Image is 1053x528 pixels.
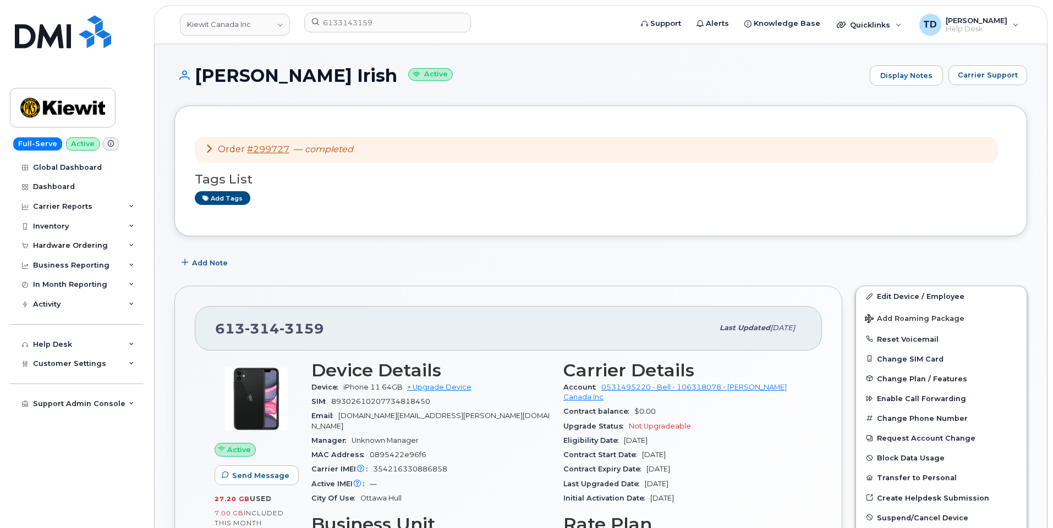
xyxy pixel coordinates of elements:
div: Tauriq Dixon [912,14,1027,36]
button: Transfer to Personal [856,468,1027,487]
a: Kiewit Canada Inc [180,14,290,36]
em: completed [305,144,353,154]
button: Add Roaming Package [856,307,1027,329]
span: Suspend/Cancel Device [877,513,968,521]
button: Reset Voicemail [856,329,1027,349]
span: Email [311,412,338,420]
span: Ottawa Hull [360,494,402,502]
span: MAC Address [311,451,370,459]
span: [DATE] [645,480,668,488]
span: Manager [311,436,352,444]
span: Enable Call Forwarding [877,394,966,403]
span: TD [923,18,937,31]
a: Create Helpdesk Submission [856,488,1027,508]
a: Knowledge Base [737,13,828,35]
button: Enable Call Forwarding [856,388,1027,408]
span: — [370,480,377,488]
a: #299727 [247,144,289,154]
input: Find something... [304,13,471,32]
button: Suspend/Cancel Device [856,508,1027,527]
button: Change Plan / Features [856,369,1027,388]
button: Request Account Change [856,428,1027,448]
span: 613 [215,320,324,337]
h1: [PERSON_NAME] Irish [174,66,864,85]
span: 3159 [279,320,324,337]
button: Change SIM Card [856,349,1027,369]
span: included this month [215,509,284,527]
span: 354216330886858 [373,465,447,473]
span: $0.00 [634,407,656,415]
span: Upgrade Status [563,422,629,430]
span: Knowledge Base [754,18,820,29]
img: iPhone_11.jpg [223,366,289,432]
span: Device [311,383,343,391]
span: Not Upgradeable [629,422,691,430]
span: Contract Start Date [563,451,642,459]
a: Edit Device / Employee [856,286,1027,306]
span: Change Plan / Features [877,374,967,382]
a: Alerts [689,13,737,35]
a: Support [633,13,689,35]
span: Active IMEI [311,480,370,488]
span: Last updated [720,324,770,332]
span: Contract Expiry Date [563,465,646,473]
span: used [250,494,272,503]
span: [DATE] [646,465,670,473]
span: Unknown Manager [352,436,419,444]
span: [DATE] [624,436,648,444]
span: [DOMAIN_NAME][EMAIL_ADDRESS][PERSON_NAME][DOMAIN_NAME] [311,412,550,430]
span: Carrier IMEI [311,465,373,473]
div: Quicklinks [829,14,909,36]
span: [DATE] [642,451,666,459]
h3: Carrier Details [563,360,802,380]
h3: Tags List [195,173,1007,186]
a: Add tags [195,191,250,205]
button: Send Message [215,465,299,485]
small: Active [408,68,453,81]
span: Contract balance [563,407,634,415]
span: Eligibility Date [563,436,624,444]
span: Active [227,444,251,455]
span: [PERSON_NAME] [946,16,1007,25]
span: 314 [245,320,279,337]
span: SIM [311,397,331,405]
span: Quicklinks [850,20,890,29]
span: Alerts [706,18,729,29]
button: Add Note [174,253,237,273]
span: 27.20 GB [215,495,250,503]
button: Carrier Support [948,65,1027,85]
span: Help Desk [946,25,1007,34]
iframe: Messenger Launcher [1005,480,1045,520]
button: Change Phone Number [856,408,1027,428]
span: Add Note [192,258,228,268]
span: 0895422e96f6 [370,451,426,459]
span: Account [563,383,601,391]
span: [DATE] [650,494,674,502]
span: Support [650,18,681,29]
span: Add Roaming Package [865,314,964,325]
span: 7.00 GB [215,509,244,517]
span: 89302610207734818450 [331,397,430,405]
h3: Device Details [311,360,550,380]
span: Carrier Support [958,70,1018,80]
span: Order [218,144,245,154]
span: iPhone 11 64GB [343,383,403,391]
span: Initial Activation Date [563,494,650,502]
span: — [294,144,353,154]
a: + Upgrade Device [407,383,471,391]
button: Block Data Usage [856,448,1027,468]
span: Last Upgraded Date [563,480,645,488]
a: Display Notes [870,65,943,86]
a: 0531495220 - Bell - 106318078 - [PERSON_NAME] Canada Inc [563,383,787,401]
span: City Of Use [311,494,360,502]
span: Send Message [232,470,289,481]
span: [DATE] [770,324,795,332]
